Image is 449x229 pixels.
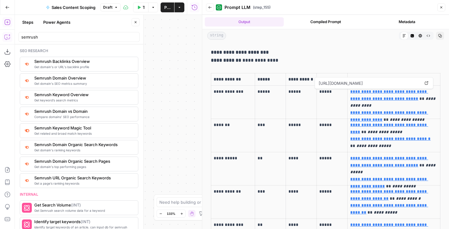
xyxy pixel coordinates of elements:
[34,81,133,86] span: Get domain's SEO metrics summary
[20,192,138,197] div: Internal
[24,78,30,83] img: 4e4w6xi9sjogcjglmt5eorgxwtyu
[133,2,148,12] button: Test Workflow
[34,58,133,64] span: Semrush Backlinks Overview
[286,17,365,27] button: Compiled Prompt
[34,219,133,225] span: Identify target keywords
[367,17,447,27] button: Metadata
[34,164,133,169] span: Get domain's top performing pages
[21,34,137,40] input: Search steps
[164,4,170,10] span: Publish
[34,208,133,213] span: Get Semrush search volume data for a keyword
[317,78,421,89] span: [URL][DOMAIN_NAME]
[34,125,133,131] span: Semrush Keyword Magic Tool
[34,98,133,103] span: Get keyword’s search metrics
[34,148,133,153] span: Get domain's ranking keywords
[143,4,145,10] span: Test Workflow
[167,211,175,216] span: 133%
[34,141,133,148] span: Semrush Domain Organic Search Keywords
[20,48,138,54] div: Seo research
[34,181,133,186] span: Get a page’s ranking keywords
[19,17,37,27] button: Steps
[24,95,30,100] img: v3j4otw2j2lxnxfkcl44e66h4fup
[34,158,133,164] span: Semrush Domain Organic Search Pages
[103,5,112,10] span: Draft
[24,128,30,134] img: 8a3tdog8tf0qdwwcclgyu02y995m
[207,32,226,40] span: string
[52,4,95,10] span: Sales Content Scoping
[40,17,74,27] button: Power Agents
[100,3,121,11] button: Draft
[34,202,133,208] span: Get Search Volume
[42,2,99,12] button: Sales Content Scoping
[205,17,284,27] button: Output
[71,202,81,207] span: ( INT )
[34,75,133,81] span: Semrush Domain Overview
[34,92,133,98] span: Semrush Keyword Overview
[24,161,30,166] img: otu06fjiulrdwrqmbs7xihm55rg9
[24,61,30,67] img: 3lyvnidk9veb5oecvmize2kaffdg
[24,111,30,117] img: zn8kcn4lc16eab7ly04n2pykiy7x
[34,131,133,136] span: Get related and broad match keywords
[224,4,250,10] span: Prompt LLM
[24,145,30,150] img: p4kt2d9mz0di8532fmfgvfq6uqa0
[161,2,174,12] button: Publish
[253,5,271,10] span: ( step_155 )
[24,178,30,183] img: ey5lt04xp3nqzrimtu8q5fsyor3u
[34,114,133,119] span: Compare domains' SEO performance
[34,175,133,181] span: Semrush URL Organic Search Keywords
[34,108,133,114] span: Semrush Domain vs Domain
[34,64,133,69] span: Get domain's or URL's backlink profile
[81,219,90,224] span: ( INT )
